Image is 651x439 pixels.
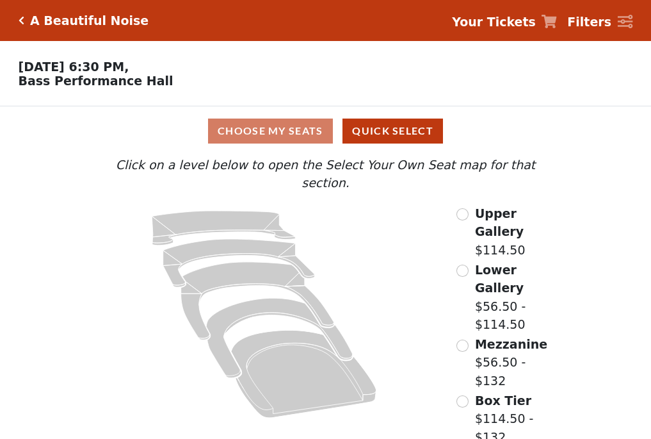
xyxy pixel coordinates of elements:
a: Click here to go back to filters [19,16,24,25]
span: Mezzanine [475,337,547,351]
strong: Filters [567,15,611,29]
label: $56.50 - $114.50 [475,261,561,334]
span: Upper Gallery [475,206,524,239]
button: Quick Select [342,119,443,144]
label: $114.50 [475,204,561,260]
path: Orchestra / Parterre Circle - Seats Available: 27 [232,330,377,418]
a: Filters [567,13,632,31]
path: Upper Gallery - Seats Available: 298 [152,211,296,245]
p: Click on a level below to open the Select Your Own Seat map for that section. [90,156,560,192]
path: Lower Gallery - Seats Available: 61 [163,239,315,287]
label: $56.50 - $132 [475,335,561,390]
h5: A Beautiful Noise [30,13,149,28]
span: Lower Gallery [475,263,524,295]
a: Your Tickets [452,13,557,31]
strong: Your Tickets [452,15,536,29]
span: Box Tier [475,393,531,408]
